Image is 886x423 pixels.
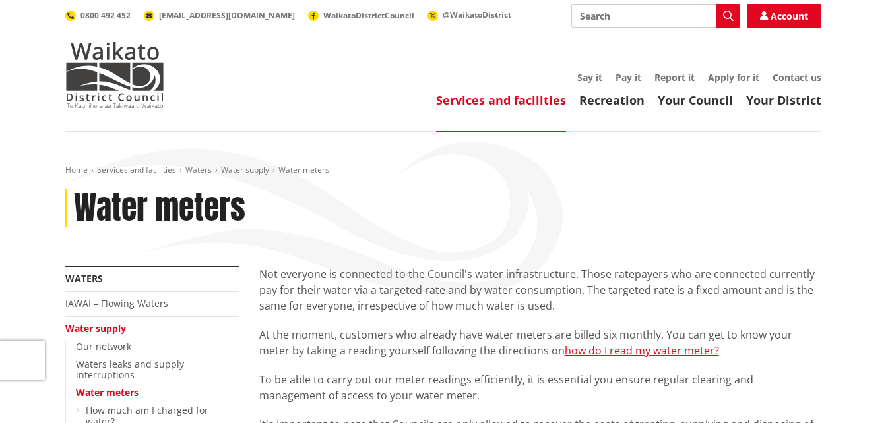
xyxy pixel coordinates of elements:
[708,71,759,84] a: Apply for it
[159,10,295,21] span: [EMAIL_ADDRESS][DOMAIN_NAME]
[185,164,212,175] a: Waters
[259,372,821,403] p: To be able to carry out our meter readings efficiently, it is essential you ensure regular cleari...
[746,92,821,108] a: Your District
[65,297,168,310] a: IAWAI – Flowing Waters
[427,9,511,20] a: @WaikatoDistrict
[436,92,566,108] a: Services and facilities
[278,164,329,175] span: Water meters
[259,327,821,358] p: At the moment, customers who already have water meters are billed six monthly, You can get to kno...
[74,189,245,227] h1: Water meters
[323,10,414,21] span: WaikatoDistrictCouncil
[65,165,821,176] nav: breadcrumb
[773,71,821,84] a: Contact us
[76,386,139,399] a: Water meters
[80,10,131,21] span: 0800 492 452
[144,10,295,21] a: [EMAIL_ADDRESS][DOMAIN_NAME]
[308,10,414,21] a: WaikatoDistrictCouncil
[65,42,164,108] img: Waikato District Council - Te Kaunihera aa Takiwaa o Waikato
[579,92,645,108] a: Recreation
[654,71,695,84] a: Report it
[616,71,641,84] a: Pay it
[221,164,269,175] a: Water supply
[443,9,511,20] span: @WaikatoDistrict
[76,358,184,381] a: Waters leaks and supply interruptions
[97,164,176,175] a: Services and facilities
[65,164,88,175] a: Home
[65,10,131,21] a: 0800 492 452
[571,4,740,28] input: Search input
[65,322,126,335] a: Water supply
[747,4,821,28] a: Account
[577,71,602,84] a: Say it
[259,266,821,314] p: Not everyone is connected to the Council's water infrastructure. Those ratepayers who are connect...
[76,340,131,352] a: Our network
[65,272,103,285] a: Waters
[658,92,733,108] a: Your Council
[565,343,719,358] a: how do I read my water meter?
